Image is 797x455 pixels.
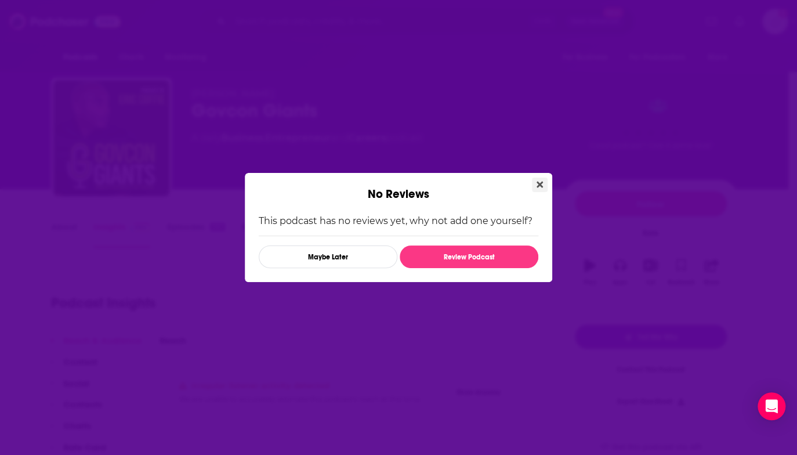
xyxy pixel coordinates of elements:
button: Review Podcast [400,245,538,268]
button: Maybe Later [259,245,397,268]
p: This podcast has no reviews yet, why not add one yourself? [259,215,538,226]
button: Close [532,178,548,192]
div: No Reviews [245,173,552,201]
div: Open Intercom Messenger [758,392,785,420]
